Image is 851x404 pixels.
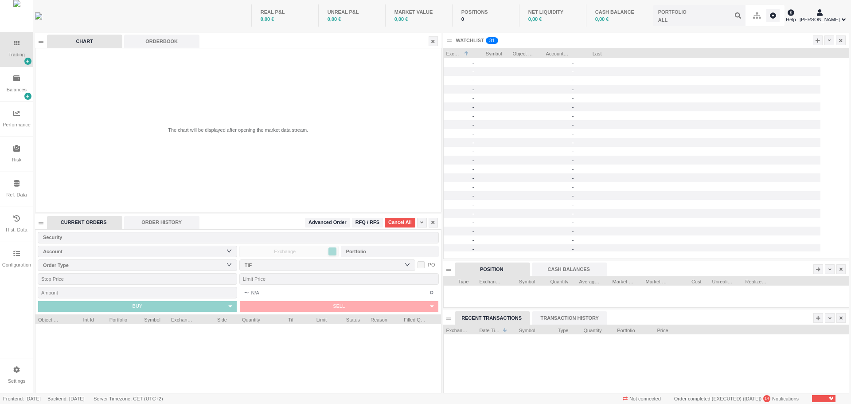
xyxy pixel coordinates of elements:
button: BUY [38,301,224,312]
sup: 31 [486,37,498,44]
div: Settings [8,377,26,385]
div: Help [786,8,796,23]
span: Not connected [620,394,664,404]
span: - [472,86,474,92]
span: Portfolio [613,325,635,334]
div: TIF [245,261,406,270]
span: - [472,69,474,74]
input: Stop Price [38,273,237,285]
div: ORDER HISTORY [124,216,199,229]
span: - [572,95,574,101]
span: - [472,228,474,234]
span: - [472,60,474,65]
div: CHART [47,35,122,48]
span: - [572,69,574,74]
div: UNREAL P&L [328,8,376,16]
div: Notifications [671,394,802,404]
p: 3 [489,37,492,46]
span: Quantity [238,314,260,323]
div: NET LIQUIDITY [528,8,577,16]
span: Date Time [480,325,500,334]
span: Symbol [513,276,535,285]
span: Market Value [646,276,668,285]
span: - [572,202,574,207]
span: - [472,184,474,189]
span: - [572,184,574,189]
div: CASH BALANCE [595,8,644,16]
span: - [572,60,574,65]
span: - [472,104,474,110]
span: - [472,157,474,163]
input: Amount [38,287,237,298]
span: - [572,122,574,127]
span: Exchange Name [446,325,469,334]
div: MARKET VALUE [394,8,443,16]
span: - [472,78,474,83]
div: RECENT TRANSACTIONS [455,311,530,325]
span: - [472,131,474,136]
span: Exchange Name [446,48,462,57]
span: Realized P&L [746,276,768,285]
div: POSITIONS [461,8,510,16]
div: Ref. Data [6,191,27,199]
span: ( ) [742,396,761,401]
span: - [572,131,574,136]
i: icon: down [226,248,232,254]
span: ~ [244,287,250,298]
span: - [472,140,474,145]
span: Exchange [242,247,328,256]
div: ORDERBOOK [124,35,199,48]
span: - [472,237,474,243]
span: Portfolio [105,314,127,323]
span: Side [204,314,227,323]
span: 0,00 € [261,16,274,22]
span: RFQ / RFS [355,219,379,226]
span: - [572,193,574,198]
span: 14 [765,396,769,402]
span: Status [337,314,360,323]
span: Price [646,325,668,334]
div: Trading [8,51,25,59]
span: - [572,86,574,92]
span: - [472,211,474,216]
span: - [572,140,574,145]
span: - [472,166,474,172]
span: ¤ [430,287,434,298]
span: - [472,202,474,207]
span: 0,00 € [328,16,341,22]
span: Filled Quantity [404,314,426,323]
span: Last [579,48,602,57]
div: Account [43,247,228,256]
i: icon: down [405,262,410,267]
button: SELL [240,301,426,312]
span: Exchange Name [480,276,502,285]
span: Unrealized P&L [712,276,735,285]
span: Quantity [546,276,569,285]
span: Progress [437,314,465,323]
input: Limit Price [239,273,439,285]
div: CURRENT ORDERS [47,216,122,229]
span: Quantity [579,325,602,334]
div: 0 [461,16,510,23]
span: - [572,228,574,234]
span: 10/06/2025 16:07:29 [745,396,760,401]
span: Int Id [71,314,94,323]
span: Symbol [138,314,160,323]
div: Order Type [43,261,228,270]
span: Object Type [513,48,535,57]
img: wyden_logotype_blue.svg [35,12,42,20]
span: SELL [333,303,345,309]
span: Market Price [613,276,635,285]
span: Reason [371,314,393,323]
span: [PERSON_NAME] [800,16,839,24]
div: TRANSACTION HISTORY [532,311,607,325]
div: POSITION [455,263,530,276]
span: Symbol [480,48,502,57]
span: - [572,157,574,163]
p: 1 [492,37,495,46]
span: BUY [133,303,143,309]
span: Advanced Order [308,219,347,226]
span: Type [446,276,469,285]
span: - [472,193,474,198]
span: - [472,149,474,154]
